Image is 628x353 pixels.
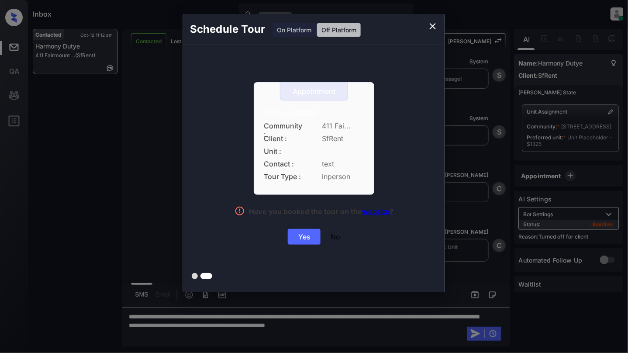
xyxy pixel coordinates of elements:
[264,122,303,130] span: Community :
[280,87,348,96] div: Appointment
[264,109,364,118] div: 5:00 pm,[DATE]
[264,135,303,143] span: Client :
[264,147,303,156] span: Unit :
[322,135,364,143] span: SfRent
[264,173,303,181] span: Tour Type :
[322,160,364,168] span: text
[322,173,364,181] span: inperson
[322,122,364,130] span: 411 Fai...
[249,207,394,218] div: Have you booked the tour on the ?
[183,14,272,45] h2: Schedule Tour
[362,207,390,216] a: website
[264,160,303,168] span: Contact :
[288,229,321,245] div: Yes
[424,17,442,35] button: close
[331,232,340,241] div: No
